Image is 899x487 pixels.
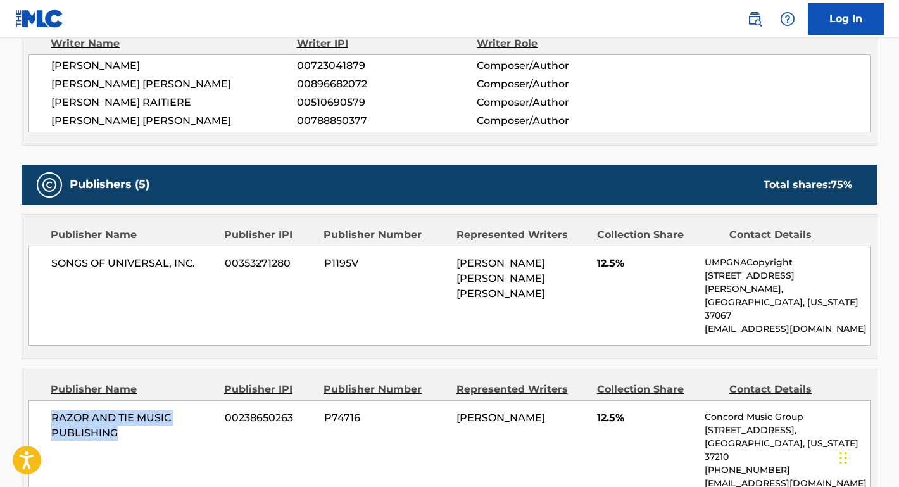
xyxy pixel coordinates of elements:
[456,382,588,397] div: Represented Writers
[51,113,297,129] span: [PERSON_NAME] [PERSON_NAME]
[705,269,870,296] p: [STREET_ADDRESS][PERSON_NAME],
[324,410,447,426] span: P74716
[225,256,315,271] span: 00353271280
[597,256,695,271] span: 12.5%
[51,36,297,51] div: Writer Name
[42,177,57,193] img: Publishers
[324,227,446,243] div: Publisher Number
[831,179,852,191] span: 75 %
[51,58,297,73] span: [PERSON_NAME]
[477,36,641,51] div: Writer Role
[297,95,477,110] span: 00510690579
[51,410,215,441] span: RAZOR AND TIE MUSIC PUBLISHING
[51,77,297,92] span: [PERSON_NAME] [PERSON_NAME]
[51,382,215,397] div: Publisher Name
[297,113,477,129] span: 00788850377
[477,113,641,129] span: Composer/Author
[836,426,899,487] div: Widget de chat
[324,256,447,271] span: P1195V
[705,296,870,322] p: [GEOGRAPHIC_DATA], [US_STATE] 37067
[705,424,870,437] p: [STREET_ADDRESS],
[729,382,852,397] div: Contact Details
[808,3,884,35] a: Log In
[224,227,314,243] div: Publisher IPI
[51,227,215,243] div: Publisher Name
[705,410,870,424] p: Concord Music Group
[456,227,588,243] div: Represented Writers
[597,382,720,397] div: Collection Share
[297,36,477,51] div: Writer IPI
[456,412,545,424] span: [PERSON_NAME]
[15,9,64,28] img: MLC Logo
[839,439,847,477] div: Glisser
[51,256,215,271] span: SONGS OF UNIVERSAL, INC.
[477,95,641,110] span: Composer/Author
[747,11,762,27] img: search
[477,58,641,73] span: Composer/Author
[705,464,870,477] p: [PHONE_NUMBER]
[705,256,870,269] p: UMPGNACopyright
[780,11,795,27] img: help
[297,77,477,92] span: 00896682072
[324,382,446,397] div: Publisher Number
[51,95,297,110] span: [PERSON_NAME] RAITIERE
[705,322,870,336] p: [EMAIL_ADDRESS][DOMAIN_NAME]
[597,227,720,243] div: Collection Share
[477,77,641,92] span: Composer/Author
[775,6,800,32] div: Help
[456,257,545,300] span: [PERSON_NAME] [PERSON_NAME] [PERSON_NAME]
[742,6,767,32] a: Public Search
[729,227,852,243] div: Contact Details
[764,177,852,193] div: Total shares:
[705,437,870,464] p: [GEOGRAPHIC_DATA], [US_STATE] 37210
[224,382,314,397] div: Publisher IPI
[597,410,695,426] span: 12.5%
[70,177,149,192] h5: Publishers (5)
[225,410,315,426] span: 00238650263
[297,58,477,73] span: 00723041879
[836,426,899,487] iframe: Chat Widget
